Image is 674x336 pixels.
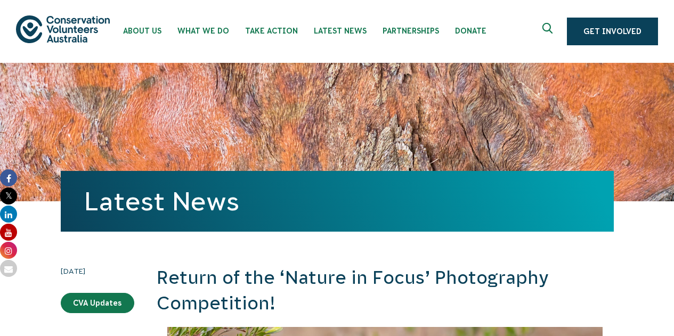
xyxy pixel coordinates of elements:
span: Donate [455,27,486,35]
a: Latest News [84,187,239,216]
span: Partnerships [383,27,439,35]
a: CVA Updates [61,293,134,313]
span: What We Do [177,27,229,35]
span: Expand search box [542,23,556,40]
time: [DATE] [61,265,134,277]
img: logo.svg [16,15,110,43]
span: About Us [123,27,161,35]
button: Expand search box Close search box [536,19,562,44]
a: Get Involved [567,18,658,45]
span: Take Action [245,27,298,35]
h2: Return of the ‘Nature in Focus’ Photography Competition! [157,265,614,316]
span: Latest News [314,27,367,35]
